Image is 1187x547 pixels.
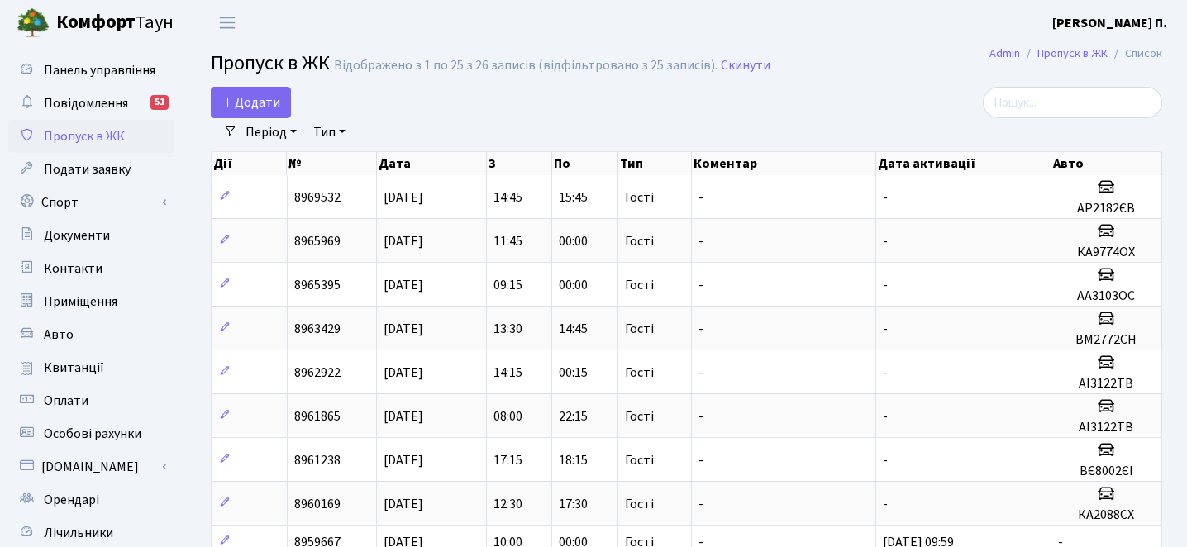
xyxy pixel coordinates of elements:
span: 8962922 [294,364,341,382]
span: - [883,407,888,426]
span: 8969532 [294,188,341,207]
th: По [552,152,617,175]
span: [DATE] [384,364,423,382]
th: Дії [212,152,287,175]
a: Admin [989,45,1020,62]
span: 00:15 [559,364,588,382]
h5: АР2182ЄВ [1058,201,1155,216]
span: - [698,407,703,426]
a: Подати заявку [8,153,174,186]
nav: breadcrumb [965,36,1187,71]
a: Тип [307,118,352,146]
span: 8963429 [294,320,341,338]
span: Гості [625,497,654,511]
span: Повідомлення [44,94,128,112]
span: 17:15 [493,451,522,469]
span: 00:00 [559,276,588,294]
span: Квитанції [44,359,104,377]
span: Таун [56,9,174,37]
b: [PERSON_NAME] П. [1052,14,1167,32]
th: Дата [377,152,487,175]
span: - [698,320,703,338]
a: Контакти [8,252,174,285]
span: Додати [222,93,280,112]
a: [DOMAIN_NAME] [8,450,174,483]
th: № [287,152,377,175]
a: Додати [211,87,291,118]
span: 12:30 [493,495,522,513]
span: Гості [625,191,654,204]
span: - [883,495,888,513]
th: Коментар [692,152,875,175]
a: Документи [8,219,174,252]
span: 00:00 [559,232,588,250]
span: Авто [44,326,74,344]
h5: АІ3122ТВ [1058,420,1155,435]
span: 8965969 [294,232,341,250]
span: - [883,451,888,469]
a: Авто [8,318,174,351]
h5: АІ3122ТВ [1058,376,1155,392]
th: Тип [618,152,693,175]
span: Документи [44,226,110,245]
span: Оплати [44,392,88,410]
span: 14:45 [559,320,588,338]
th: З [487,152,552,175]
a: Орендарі [8,483,174,516]
span: Орендарі [44,491,99,509]
a: Оплати [8,384,174,417]
span: 14:15 [493,364,522,382]
span: [DATE] [384,495,423,513]
a: Повідомлення51 [8,87,174,120]
span: Гості [625,235,654,248]
a: Особові рахунки [8,417,174,450]
span: [DATE] [384,451,423,469]
span: - [698,232,703,250]
button: Переключити навігацію [207,9,248,36]
span: 8965395 [294,276,341,294]
a: Пропуск в ЖК [8,120,174,153]
span: Контакти [44,259,102,278]
span: - [698,451,703,469]
a: Період [239,118,303,146]
span: Приміщення [44,293,117,311]
span: - [883,232,888,250]
span: [DATE] [384,232,423,250]
span: Гості [625,366,654,379]
span: Гості [625,454,654,467]
span: - [698,276,703,294]
h5: КА9774ОХ [1058,245,1155,260]
span: - [883,364,888,382]
span: [DATE] [384,276,423,294]
a: Пропуск в ЖК [1037,45,1108,62]
a: [PERSON_NAME] П. [1052,13,1167,33]
span: - [883,188,888,207]
span: [DATE] [384,320,423,338]
span: 11:45 [493,232,522,250]
span: Гості [625,322,654,335]
span: Пропуск в ЖК [211,49,330,78]
div: Відображено з 1 по 25 з 26 записів (відфільтровано з 25 записів). [334,58,717,74]
span: - [883,276,888,294]
h5: ВЄ8002ЄІ [1058,464,1155,479]
span: 08:00 [493,407,522,426]
th: Авто [1051,152,1162,175]
span: 18:15 [559,451,588,469]
h5: ВМ2772СН [1058,332,1155,348]
span: - [698,188,703,207]
span: 22:15 [559,407,588,426]
a: Квитанції [8,351,174,384]
span: 13:30 [493,320,522,338]
a: Панель управління [8,54,174,87]
a: Скинути [721,58,770,74]
h5: АА3103ОС [1058,288,1155,304]
span: 8961865 [294,407,341,426]
span: - [883,320,888,338]
span: 09:15 [493,276,522,294]
span: 17:30 [559,495,588,513]
span: 15:45 [559,188,588,207]
div: 51 [150,95,169,110]
span: 8960169 [294,495,341,513]
a: Приміщення [8,285,174,318]
span: Подати заявку [44,160,131,178]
